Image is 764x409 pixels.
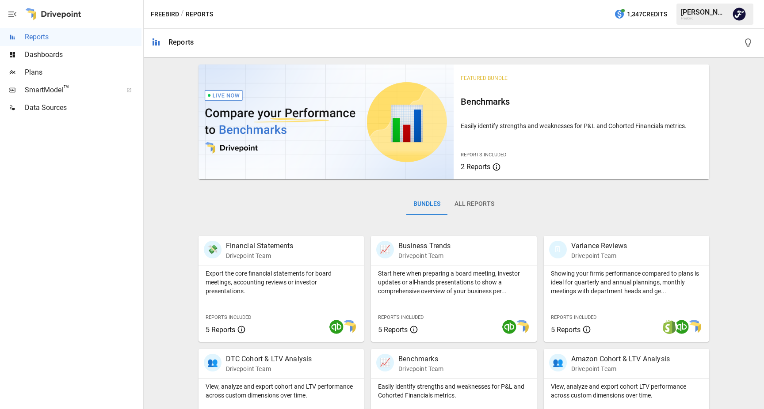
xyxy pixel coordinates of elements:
div: 👥 [204,354,222,371]
div: [PERSON_NAME] [681,8,727,16]
button: All Reports [447,193,501,215]
div: 📈 [376,241,394,258]
p: Drivepoint Team [226,364,312,373]
div: 👥 [549,354,567,371]
p: Amazon Cohort & LTV Analysis [571,354,670,364]
span: 2 Reports [461,163,490,171]
span: ™ [63,83,69,95]
img: quickbooks [329,320,344,334]
div: 📈 [376,354,394,371]
img: quickbooks [675,320,689,334]
span: SmartModel [25,85,117,95]
p: Drivepoint Team [571,251,627,260]
img: smart model [342,320,356,334]
p: DTC Cohort & LTV Analysis [226,354,312,364]
p: Drivepoint Team [398,251,451,260]
p: Financial Statements [226,241,294,251]
p: View, analyze and export cohort and LTV performance across custom dimensions over time. [206,382,357,400]
span: Dashboards [25,49,141,60]
span: Reports Included [461,152,506,158]
span: Reports Included [378,314,424,320]
button: Freebird [151,9,179,20]
img: smart model [687,320,701,334]
p: Easily identify strengths and weaknesses for P&L and Cohorted Financials metrics. [461,121,702,130]
p: Drivepoint Team [571,364,670,373]
p: Start here when preparing a board meeting, investor updates or all-hands presentations to show a ... [378,269,530,295]
div: / [181,9,184,20]
p: Benchmarks [398,354,443,364]
span: 5 Reports [551,326,581,334]
p: Drivepoint Team [226,251,294,260]
div: 💸 [204,241,222,258]
span: Reports Included [551,314,596,320]
span: 5 Reports [206,326,235,334]
p: Export the core financial statements for board meetings, accounting reviews or investor presentat... [206,269,357,295]
span: Data Sources [25,102,141,113]
p: View, analyze and export cohort LTV performance across custom dimensions over time. [551,382,703,400]
p: Easily identify strengths and weaknesses for P&L and Cohorted Financials metrics. [378,382,530,400]
span: 1,347 Credits [627,9,667,20]
img: video thumbnail [199,64,454,179]
img: quickbooks [502,320,516,334]
button: 1,347Credits [611,6,671,23]
img: shopify [662,320,676,334]
div: 🗓 [549,241,567,258]
h6: Benchmarks [461,95,702,109]
span: 5 Reports [378,326,408,334]
span: Reports [25,32,141,42]
span: Plans [25,67,141,78]
div: Reports [168,38,194,46]
img: Joseph Barker [732,7,746,21]
div: Freebird [681,16,727,20]
p: Showing your firm's performance compared to plans is ideal for quarterly and annual plannings, mo... [551,269,703,295]
span: Featured Bundle [461,75,508,81]
p: Variance Reviews [571,241,627,251]
span: Reports Included [206,314,251,320]
p: Business Trends [398,241,451,251]
button: Bundles [406,193,447,215]
img: smart model [515,320,529,334]
p: Drivepoint Team [398,364,443,373]
button: Joseph Barker [727,2,752,27]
